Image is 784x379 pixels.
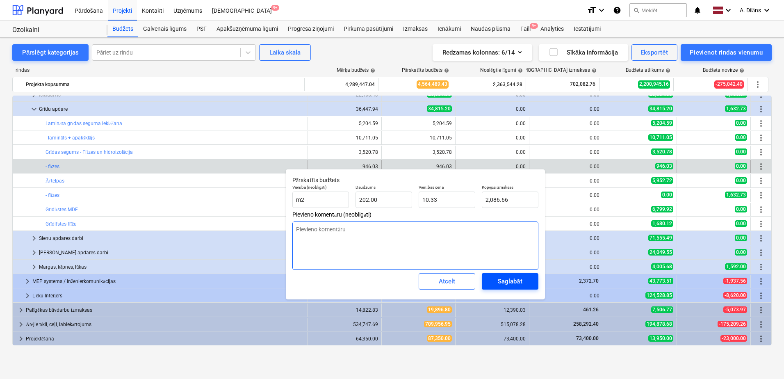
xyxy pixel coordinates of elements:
span: 0.00 [661,192,673,198]
div: 0.00 [533,250,599,256]
div: 0.00 [459,149,526,155]
span: 709,956.95 [424,321,452,327]
div: Projektēšana [26,332,304,345]
span: 0.00 [735,206,747,212]
div: 64,350.00 [311,336,378,342]
div: Progresa ziņojumi [283,21,339,37]
div: 5,204.59 [433,121,452,126]
span: -8,620.00 [723,292,747,299]
div: Noslēgtie līgumi [480,67,523,73]
i: keyboard_arrow_down [597,5,606,15]
span: 461.26 [582,307,599,313]
span: 87,350.00 [427,335,452,342]
div: Chat Widget [743,340,784,379]
span: 3,520.78 [651,148,673,155]
span: -23,000.00 [720,335,747,342]
a: Analytics [536,21,569,37]
a: Pirkuma pasūtījumi [339,21,398,37]
span: search [633,7,640,14]
a: Galvenais līgums [138,21,191,37]
span: 2,372.70 [578,278,599,284]
button: Pievienot rindas vienumu [681,44,772,61]
span: 5,204.59 [651,120,673,126]
p: Vienības cena [419,185,475,192]
span: keyboard_arrow_down [29,104,39,114]
div: Projekta kopsumma [26,78,301,91]
span: 1,592.00 [725,263,747,270]
span: 0.00 [735,120,747,126]
div: 3,520.78 [433,149,452,155]
div: [PERSON_NAME] apdares darbi [39,246,304,259]
span: keyboard_arrow_right [16,334,26,344]
div: Ārējie tīkli, ceļi, labiekārtojums [26,318,304,331]
div: 73,400.00 [459,336,526,342]
span: 4,564,489.43 [417,80,449,88]
span: 0.00 [735,220,747,227]
a: Grīdas segums - Flīzes un hidroizolācija [46,149,133,155]
span: 946.03 [655,163,673,169]
span: Vairāk darbību [756,119,766,128]
div: 3,520.78 [311,149,378,155]
span: 9+ [271,5,279,11]
span: Vairāk darbību [756,104,766,114]
div: 0.00 [459,135,526,141]
div: Mērķa budžets [337,67,375,73]
a: Iestatījumi [569,21,606,37]
span: Vairāk darbību [756,291,766,301]
div: 0.00 [459,164,526,169]
div: 4,289,447.04 [308,78,375,91]
a: Naudas plūsma [466,21,516,37]
div: 0.00 [533,178,599,184]
span: 0.00 [735,249,747,256]
div: MEP systems / Inženierkomunikācijas [32,275,304,288]
div: 0.00 [533,192,599,198]
div: 12,390.03 [459,307,526,313]
div: Ozolkalni [12,26,98,34]
span: -5,073.97 [723,306,747,313]
div: 0.00 [533,149,599,155]
div: Pievienot rindas vienumu [690,47,763,58]
a: Lamināta grīdas seguma ieklāšana [46,121,122,126]
span: Vairāk darbību [756,190,766,200]
span: Pievieno komentāru (neobligāti) [292,211,538,218]
div: Budžeta novirze [703,67,744,73]
span: 19,896.80 [427,306,452,313]
span: 0.00 [735,235,747,241]
span: 10,711.05 [648,134,673,141]
a: - flīzes [46,192,59,198]
a: Grīdlīstes flīžu [46,221,77,227]
div: 0.00 [533,207,599,212]
div: Grīdu apdare [39,103,304,116]
span: 6,799.92 [651,206,673,212]
div: 0.00 [459,121,526,126]
span: 0.00 [735,163,747,169]
div: 946.03 [311,164,378,169]
span: Vairāk darbību [756,219,766,229]
span: 9+ [530,23,538,29]
a: Apakšuzņēmuma līgumi [212,21,283,37]
span: 13,950.00 [648,335,673,342]
span: 0.00 [735,134,747,141]
span: -175,209.26 [718,321,747,327]
span: keyboard_arrow_right [29,233,39,243]
span: help [590,68,597,73]
span: help [738,68,744,73]
div: Eksportēt [640,47,668,58]
span: 2,200,945.16 [638,80,670,88]
span: Vairāk darbību [756,276,766,286]
span: Vairāk darbību [756,147,766,157]
button: Meklēt [629,3,687,17]
div: 946.03 [385,164,452,169]
span: 1,632.73 [725,192,747,198]
span: 702,082.76 [569,81,596,88]
a: Izmaksas [398,21,433,37]
span: 1,632.73 [725,105,747,112]
a: Faili9+ [515,21,536,37]
span: Vairāk darbību [756,305,766,315]
span: 124,528.85 [645,292,673,299]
